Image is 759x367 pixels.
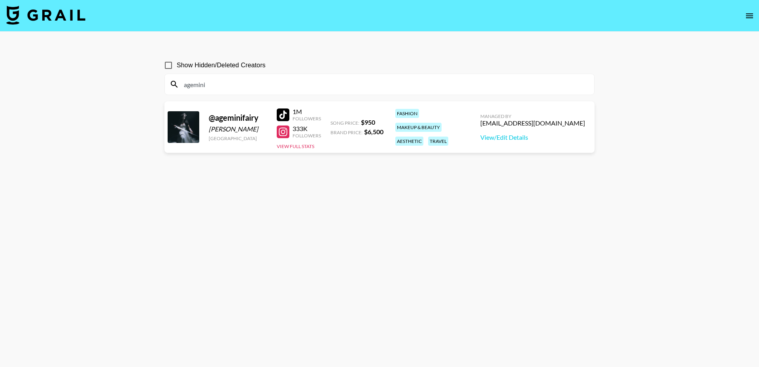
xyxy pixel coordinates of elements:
[209,125,267,133] div: [PERSON_NAME]
[395,137,423,146] div: aesthetic
[428,137,448,146] div: travel
[293,125,321,133] div: 333K
[395,123,442,132] div: makeup & beauty
[293,133,321,139] div: Followers
[330,120,359,126] span: Song Price:
[293,108,321,116] div: 1M
[6,6,85,25] img: Grail Talent
[364,128,383,135] strong: $ 6,500
[480,119,585,127] div: [EMAIL_ADDRESS][DOMAIN_NAME]
[209,135,267,141] div: [GEOGRAPHIC_DATA]
[277,143,314,149] button: View Full Stats
[480,113,585,119] div: Managed By
[480,133,585,141] a: View/Edit Details
[179,78,589,91] input: Search by User Name
[177,61,266,70] span: Show Hidden/Deleted Creators
[330,129,363,135] span: Brand Price:
[209,113,267,123] div: @ ageminifairy
[293,116,321,122] div: Followers
[395,109,419,118] div: fashion
[361,118,375,126] strong: $ 950
[742,8,757,24] button: open drawer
